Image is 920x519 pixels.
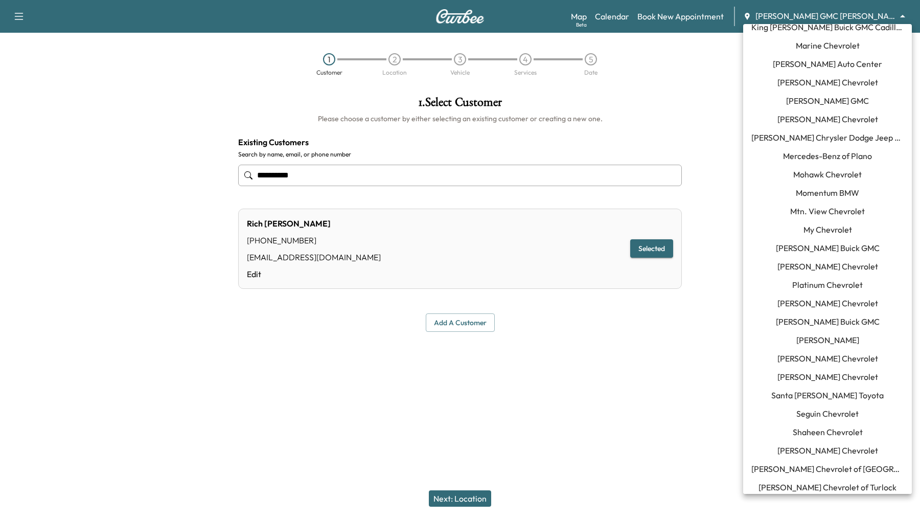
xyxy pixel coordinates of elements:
span: [PERSON_NAME] Chevrolet of Turlock [758,481,896,493]
span: Momentum BMW [796,187,859,199]
span: [PERSON_NAME] Auto Center [773,58,882,70]
span: Marine Chevrolet [796,39,860,52]
span: Platinum Chevrolet [792,279,863,291]
span: [PERSON_NAME] Chevrolet [777,444,878,457]
span: [PERSON_NAME] Chevrolet [777,352,878,365]
span: Mtn. View Chevrolet [790,205,865,217]
span: [PERSON_NAME] Chevrolet of [GEOGRAPHIC_DATA] [751,463,904,475]
span: Seguin Chevrolet [796,408,859,420]
span: [PERSON_NAME] Chrysler Dodge Jeep RAM of [GEOGRAPHIC_DATA] [751,131,904,144]
span: My Chevrolet [803,223,852,236]
span: [PERSON_NAME] Chevrolet [777,371,878,383]
span: [PERSON_NAME] Buick GMC [776,242,880,254]
span: Shaheen Chevrolet [793,426,863,438]
span: [PERSON_NAME] Chevrolet [777,260,878,273]
span: [PERSON_NAME] Buick GMC [776,315,880,328]
span: [PERSON_NAME] Chevrolet [777,297,878,309]
span: Mercedes-Benz of Plano [783,150,872,162]
span: King [PERSON_NAME] Buick GMC Cadillac [751,21,904,33]
span: [PERSON_NAME] [796,334,859,346]
span: [PERSON_NAME] Chevrolet [777,113,878,125]
span: [PERSON_NAME] GMC [786,95,869,107]
span: Mohawk Chevrolet [793,168,862,180]
span: Santa [PERSON_NAME] Toyota [771,389,884,401]
span: [PERSON_NAME] Chevrolet [777,76,878,88]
